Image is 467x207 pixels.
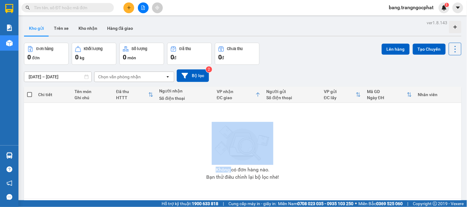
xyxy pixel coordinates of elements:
[84,47,103,51] div: Khối lượng
[267,89,318,94] div: Người gửi
[212,122,273,165] img: svg+xml;base64,PHN2ZyBjbGFzcz0ibGlzdC1wbHVnX19zdmciIHhtbG5zPSJodHRwOi8vd3d3LnczLm9yZy8yMDAwL3N2Zy...
[5,4,13,13] img: logo-vxr
[26,6,30,10] span: search
[34,4,107,11] input: Tìm tên, số ĐT hoặc mã đơn
[24,43,69,65] button: Đơn hàng0đơn
[165,74,170,79] svg: open
[167,43,212,65] button: Đã thu0đ
[116,89,148,94] div: Đã thu
[119,43,164,65] button: Số lượng0món
[445,3,449,7] sup: 1
[227,47,243,51] div: Chưa thu
[367,95,407,100] div: Ngày ĐH
[6,152,13,159] img: warehouse-icon
[206,66,212,72] sup: 2
[74,21,102,36] button: Kho nhận
[6,40,13,46] img: warehouse-icon
[72,43,116,65] button: Khối lượng0kg
[223,200,224,207] span: |
[179,47,191,51] div: Đã thu
[36,47,53,51] div: Đơn hàng
[98,74,141,80] div: Chọn văn phòng nhận
[123,53,126,61] span: 0
[177,69,209,82] button: Bộ lọc
[206,175,279,180] div: Bạn thử điều chỉnh lại bộ lọc nhé!
[80,55,84,60] span: kg
[364,87,415,103] th: Toggle SortBy
[32,55,40,60] span: đơn
[408,200,409,207] span: |
[321,87,364,103] th: Toggle SortBy
[27,53,31,61] span: 0
[171,53,174,61] span: 0
[162,200,218,207] span: Hỗ trợ kỹ thuật:
[413,44,446,55] button: Tạo Chuyến
[192,201,218,206] strong: 1900 633 818
[116,95,148,100] div: HTTT
[427,19,448,26] div: ver 1.8.143
[38,92,69,97] div: Chi tiết
[449,21,461,33] div: Tạo kho hàng mới
[75,95,110,100] div: Ghi chú
[384,4,439,11] span: bang.trangngocphat
[102,21,138,36] button: Hàng đã giao
[215,43,260,65] button: Chưa thu0đ
[355,202,357,205] span: ⚪️
[24,72,91,82] input: Select a date range.
[455,5,461,10] span: caret-down
[376,201,403,206] strong: 0369 525 060
[24,21,49,36] button: Kho gửi
[138,2,149,13] button: file-add
[6,25,13,31] img: solution-icon
[446,3,448,7] span: 1
[6,194,12,200] span: message
[155,6,159,10] span: aim
[441,5,447,10] img: icon-new-feature
[6,166,12,172] span: question-circle
[228,200,276,207] span: Cung cấp máy in - giấy in:
[418,92,458,97] div: Nhân viên
[141,6,145,10] span: file-add
[324,89,356,94] div: VP gửi
[75,53,79,61] span: 0
[278,200,354,207] span: Miền Nam
[152,2,163,13] button: aim
[267,95,318,100] div: Số điện thoại
[127,6,131,10] span: plus
[453,2,463,13] button: caret-down
[367,89,407,94] div: Mã GD
[132,47,147,51] div: Số lượng
[75,89,110,94] div: Tên món
[174,55,176,60] span: đ
[159,96,211,101] div: Số điện thoại
[127,55,136,60] span: món
[217,95,256,100] div: ĐC giao
[433,201,437,206] span: copyright
[218,53,222,61] span: 0
[113,87,156,103] th: Toggle SortBy
[297,201,354,206] strong: 0708 023 035 - 0935 103 250
[382,44,410,55] button: Lên hàng
[123,2,134,13] button: plus
[324,95,356,100] div: ĐC lấy
[49,21,74,36] button: Trên xe
[6,180,12,186] span: notification
[222,55,224,60] span: đ
[214,87,264,103] th: Toggle SortBy
[159,88,211,93] div: Người nhận
[216,167,269,172] div: Không có đơn hàng nào.
[359,200,403,207] span: Miền Bắc
[217,89,256,94] div: VP nhận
